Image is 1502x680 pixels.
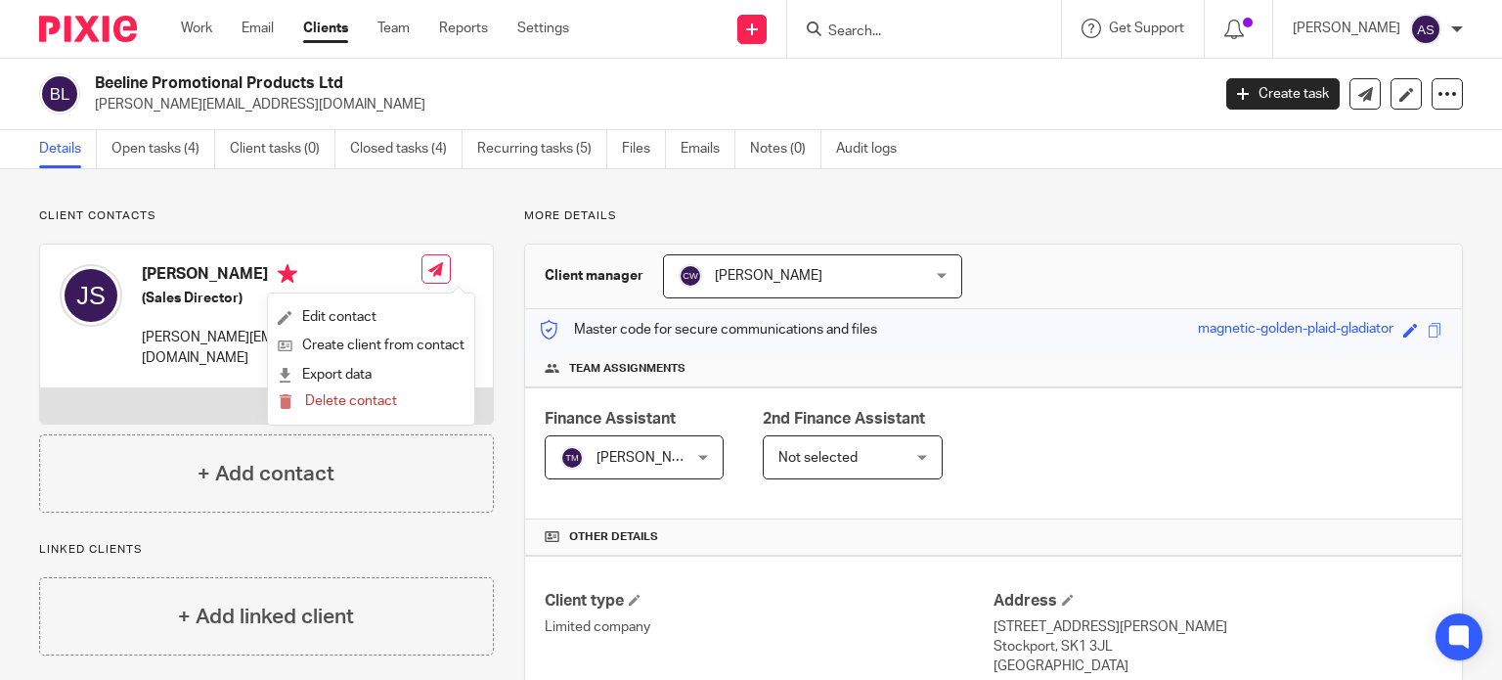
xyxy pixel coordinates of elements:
a: Details [39,130,97,168]
p: [STREET_ADDRESS][PERSON_NAME] [994,617,1442,637]
span: Delete contact [305,394,397,408]
a: Clients [303,19,348,38]
p: [GEOGRAPHIC_DATA] [994,657,1442,676]
a: Reports [439,19,488,38]
a: Work [181,19,212,38]
button: Delete contact [278,389,397,415]
span: Finance Assistant [545,411,676,427]
h4: Client type [545,591,994,612]
a: Open tasks (4) [111,130,215,168]
p: More details [524,208,1463,224]
a: Audit logs [836,130,911,168]
p: Master code for secure communications and files [540,320,877,340]
span: [PERSON_NAME] [596,451,704,465]
p: [PERSON_NAME] [1293,19,1400,38]
a: Create task [1226,78,1340,110]
a: Notes (0) [750,130,821,168]
img: svg%3E [60,264,122,327]
span: Not selected [778,451,858,465]
p: Client contacts [39,208,494,224]
a: Client tasks (0) [230,130,335,168]
h2: Beeline Promotional Products Ltd [95,73,977,94]
p: Limited company [545,617,994,637]
h4: + Add linked client [178,602,354,632]
img: svg%3E [1410,14,1441,45]
h5: (Sales Director) [142,289,421,308]
a: Export data [278,361,464,389]
a: Email [242,19,274,38]
img: svg%3E [560,446,584,470]
input: Search [826,23,1002,41]
a: Closed tasks (4) [350,130,463,168]
a: Emails [681,130,735,168]
p: [PERSON_NAME][EMAIL_ADDRESS][DOMAIN_NAME] [95,95,1197,114]
i: Primary [278,264,297,284]
img: svg%3E [39,73,80,114]
img: svg%3E [679,264,702,288]
span: Team assignments [569,361,685,377]
a: Edit contact [278,303,464,332]
span: Other details [569,529,658,545]
span: [PERSON_NAME] [715,269,822,283]
span: 2nd Finance Assistant [763,411,925,427]
a: Team [377,19,410,38]
p: [PERSON_NAME][EMAIL_ADDRESS][DOMAIN_NAME] [142,328,421,368]
img: Pixie [39,16,137,42]
span: Get Support [1109,22,1184,35]
h4: Address [994,591,1442,612]
p: Stockport, SK1 3JL [994,637,1442,657]
p: Linked clients [39,542,494,558]
h3: Client manager [545,266,643,286]
a: Create client from contact [278,332,464,360]
a: Settings [517,19,569,38]
div: magnetic-golden-plaid-gladiator [1198,319,1393,341]
a: Files [622,130,666,168]
h4: + Add contact [198,459,334,489]
a: Recurring tasks (5) [477,130,607,168]
h4: [PERSON_NAME] [142,264,421,289]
